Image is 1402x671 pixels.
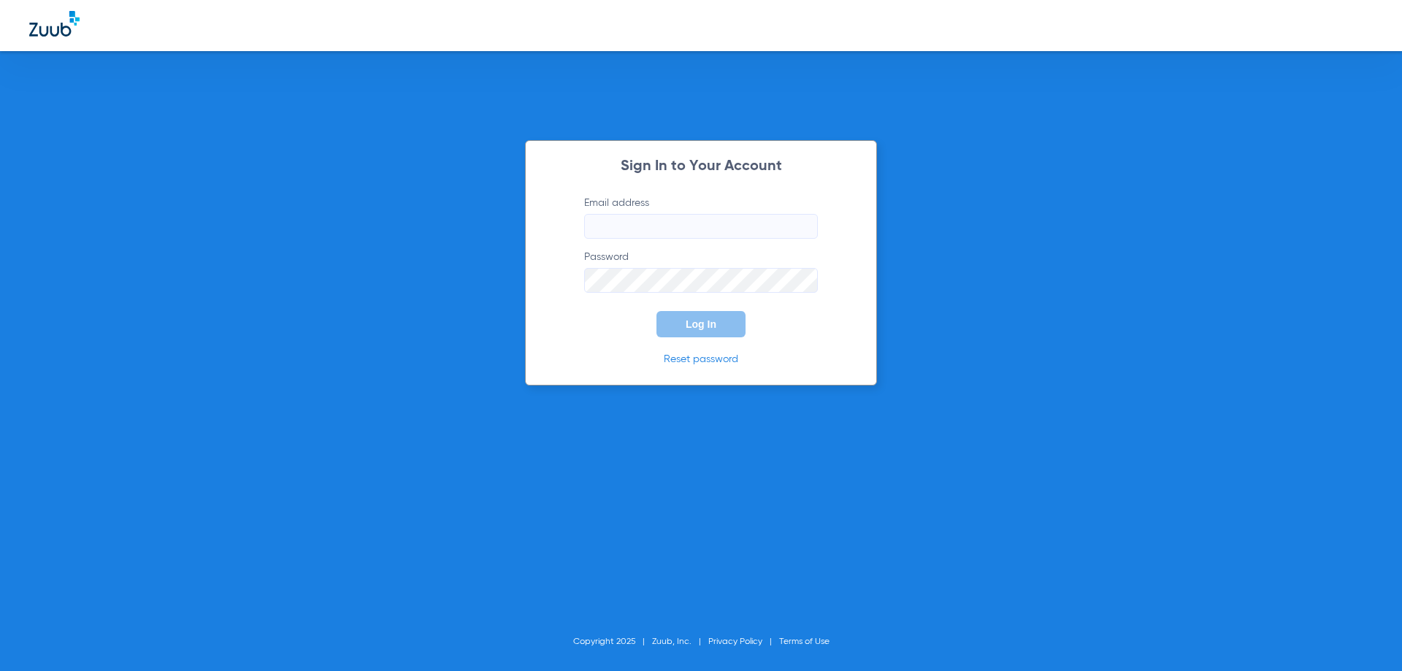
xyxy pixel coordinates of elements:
h2: Sign In to Your Account [562,159,840,174]
li: Copyright 2025 [573,634,652,649]
label: Password [584,250,818,293]
label: Email address [584,196,818,239]
a: Terms of Use [779,637,830,646]
li: Zuub, Inc. [652,634,708,649]
img: Zuub Logo [29,11,80,37]
input: Email address [584,214,818,239]
a: Reset password [664,354,738,364]
input: Password [584,268,818,293]
span: Log In [686,318,716,330]
button: Log In [656,311,746,337]
a: Privacy Policy [708,637,762,646]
